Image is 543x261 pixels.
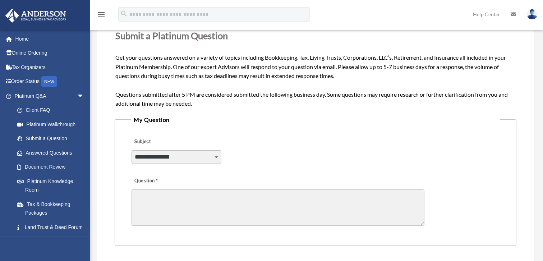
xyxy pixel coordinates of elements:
[115,30,228,41] span: Submit a Platinum Question
[132,137,200,147] label: Subject
[97,10,106,19] i: menu
[5,32,95,46] a: Home
[10,146,95,160] a: Answered Questions
[41,76,57,87] div: NEW
[10,160,95,174] a: Document Review
[10,234,95,249] a: Portal Feedback
[5,60,95,74] a: Tax Organizers
[5,46,95,60] a: Online Ordering
[132,176,187,186] label: Question
[5,89,95,103] a: Platinum Q&Aarrow_drop_down
[10,103,95,118] a: Client FAQ
[10,132,91,146] a: Submit a Question
[5,74,95,89] a: Order StatusNEW
[120,10,128,18] i: search
[10,197,95,220] a: Tax & Bookkeeping Packages
[10,220,95,234] a: Land Trust & Deed Forum
[10,117,95,132] a: Platinum Walkthrough
[10,174,95,197] a: Platinum Knowledge Room
[131,115,500,125] legend: My Question
[3,9,68,23] img: Anderson Advisors Platinum Portal
[77,89,91,104] span: arrow_drop_down
[97,13,106,19] a: menu
[527,9,538,19] img: User Pic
